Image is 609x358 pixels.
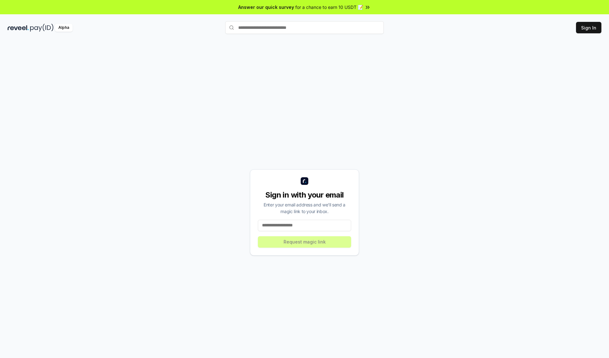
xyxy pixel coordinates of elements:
span: Answer our quick survey [238,4,294,10]
div: Enter your email address and we’ll send a magic link to your inbox. [258,201,351,215]
button: Sign In [576,22,601,33]
span: for a chance to earn 10 USDT 📝 [295,4,363,10]
div: Alpha [55,24,73,32]
img: logo_small [301,177,308,185]
img: reveel_dark [8,24,29,32]
div: Sign in with your email [258,190,351,200]
img: pay_id [30,24,54,32]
